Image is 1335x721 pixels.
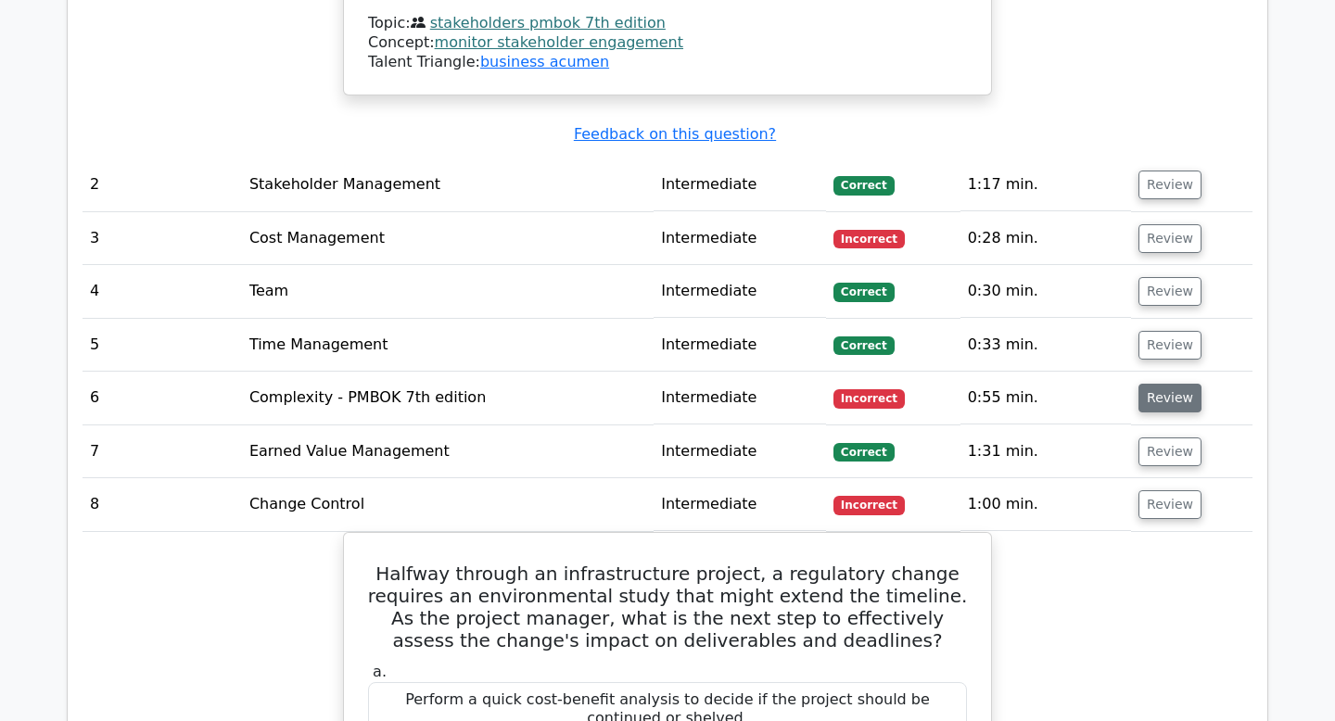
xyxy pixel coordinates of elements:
[368,14,967,71] div: Talent Triangle:
[83,319,242,372] td: 5
[654,319,826,372] td: Intermediate
[1138,384,1201,412] button: Review
[1138,277,1201,306] button: Review
[435,33,683,51] a: monitor stakeholder engagement
[960,478,1131,531] td: 1:00 min.
[833,176,894,195] span: Correct
[833,283,894,301] span: Correct
[242,265,654,318] td: Team
[960,265,1131,318] td: 0:30 min.
[833,389,905,408] span: Incorrect
[1138,224,1201,253] button: Review
[654,425,826,478] td: Intermediate
[242,319,654,372] td: Time Management
[368,14,967,33] div: Topic:
[654,212,826,265] td: Intermediate
[960,212,1131,265] td: 0:28 min.
[242,212,654,265] td: Cost Management
[430,14,666,32] a: stakeholders pmbok 7th edition
[1138,437,1201,466] button: Review
[654,478,826,531] td: Intermediate
[654,372,826,424] td: Intermediate
[242,372,654,424] td: Complexity - PMBOK 7th edition
[960,319,1131,372] td: 0:33 min.
[368,33,967,53] div: Concept:
[83,212,242,265] td: 3
[83,478,242,531] td: 8
[1138,490,1201,519] button: Review
[654,158,826,211] td: Intermediate
[833,443,894,462] span: Correct
[242,158,654,211] td: Stakeholder Management
[574,125,776,143] a: Feedback on this question?
[83,265,242,318] td: 4
[960,425,1131,478] td: 1:31 min.
[960,158,1131,211] td: 1:17 min.
[1138,331,1201,360] button: Review
[1138,171,1201,199] button: Review
[366,563,969,651] h5: Halfway through an infrastructure project, a regulatory change requires an environmental study th...
[833,496,905,514] span: Incorrect
[373,663,387,680] span: a.
[83,372,242,424] td: 6
[83,425,242,478] td: 7
[242,425,654,478] td: Earned Value Management
[654,265,826,318] td: Intermediate
[242,478,654,531] td: Change Control
[480,53,609,70] a: business acumen
[960,372,1131,424] td: 0:55 min.
[833,336,894,355] span: Correct
[83,158,242,211] td: 2
[833,230,905,248] span: Incorrect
